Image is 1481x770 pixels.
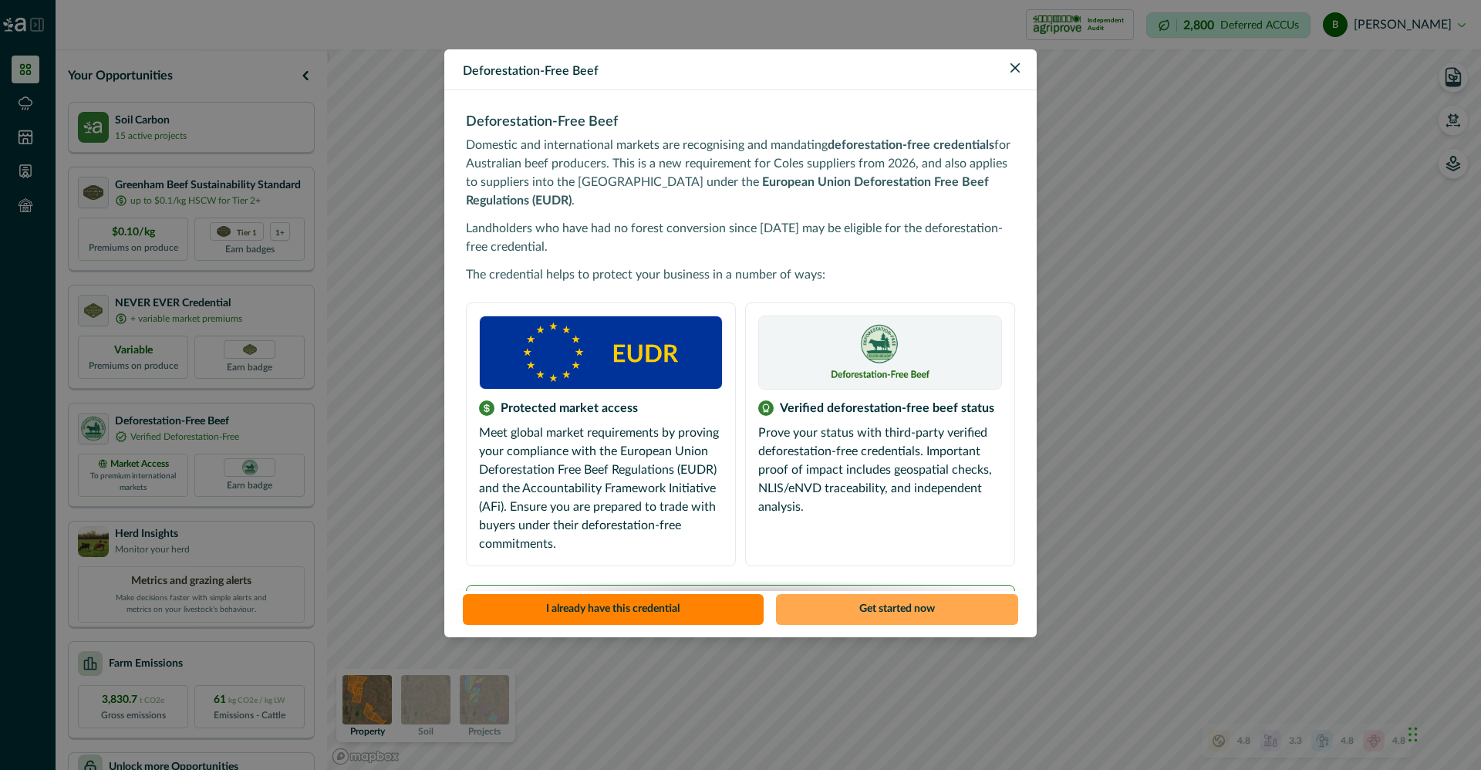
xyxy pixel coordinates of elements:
[1003,56,1027,80] button: Close
[466,112,1015,133] h3: Deforestation-Free Beef
[1404,696,1481,770] iframe: Chat Widget
[1408,711,1418,758] div: Drag
[501,399,638,417] p: Protected market access
[758,424,1002,516] p: Prove your status with third-party verified deforestation-free credentials. Important proof of im...
[463,594,764,625] button: I already have this credential
[776,594,1019,625] button: Get started now
[466,265,1015,284] p: The credential helps to protect your business in a number of ways:
[444,49,1037,90] header: Deforestation-Free Beef
[780,399,994,417] p: Verified deforestation-free beef status
[479,424,723,553] p: Meet global market requirements by proving your compliance with the European Union Deforestation ...
[466,136,1015,210] p: Domestic and international markets are recognising and mandating for Australian beef producers. T...
[466,585,1015,615] a: Learn more about the Deforestation-Free Beef credential
[828,139,994,151] strong: deforestation-free credentials
[466,219,1015,256] p: Landholders who have had no forest conversion since [DATE] may be eligible for the deforestation-...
